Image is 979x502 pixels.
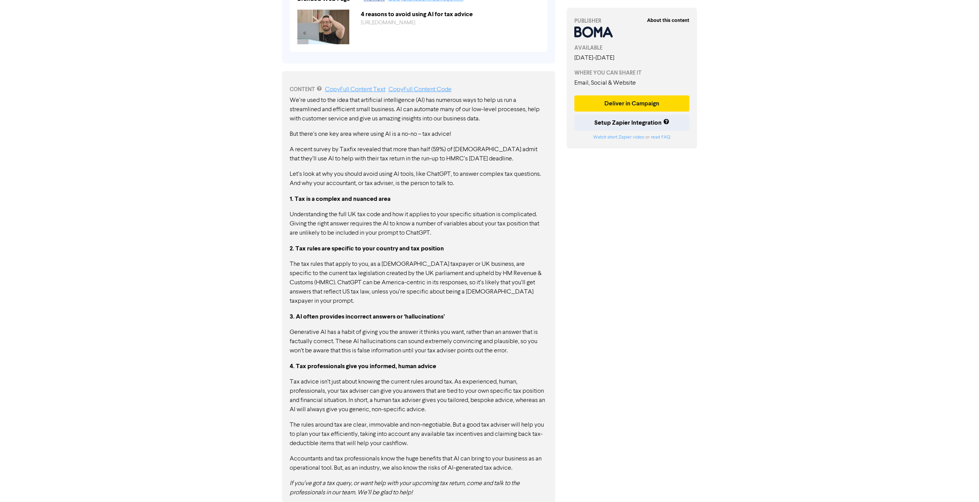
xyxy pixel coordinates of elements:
[290,170,547,188] p: Let’s look at why you should avoid using AI tools, like ChatGPT, to answer complex tax questions....
[290,454,547,473] p: Accountants and tax professionals know the huge benefits that AI can bring to your business as an...
[574,95,690,112] button: Deliver in Campaign
[355,19,545,27] div: https://public2.bomamarketing.com/cp/7jDHvaulYHWMJdtrIRJILP?sa=qMbgcZFb
[290,85,547,94] div: CONTENT
[290,130,547,139] p: But there’s one key area where using AI is a no-no – tax advice!
[574,78,690,88] div: Email, Social & Website
[290,362,436,370] strong: 4. Tax professionals give you informed, human advice
[290,260,547,306] p: The tax rules that apply to you, as a [DEMOGRAPHIC_DATA] taxpayer or UK business, are specific to...
[574,44,690,52] div: AVAILABLE
[290,328,547,355] p: Generative AI has a habit of giving you the answer it thinks you want, rather than an answer that...
[389,87,452,93] a: Copy Full Content Code
[361,20,415,25] a: [URL][DOMAIN_NAME]
[290,210,547,238] p: Understanding the full UK tax code and how it applies to your specific situation is complicated. ...
[290,377,547,414] p: Tax advice isn’t just about knowing the current rules around tax. As experienced, human, professi...
[651,135,670,140] a: read FAQ
[290,480,520,496] em: If you’ve got a tax query, or want help with your upcoming tax return, come and talk to the profe...
[574,134,690,141] div: or
[325,87,385,93] a: Copy Full Content Text
[574,53,690,63] div: [DATE] - [DATE]
[290,195,390,203] strong: 1. Tax is a complex and nuanced area
[290,245,444,252] strong: 2. Tax rules are specific to your country and tax position
[574,17,690,25] div: PUBLISHER
[355,10,545,19] div: 4 reasons to avoid using AI for tax advice
[290,145,547,163] p: A recent survey by Taxfix revealed that more than half (59%) of [DEMOGRAPHIC_DATA] admit that the...
[290,420,547,448] p: The rules around tax are clear, immovable and non-negotiable. But a good tax adviser will help yo...
[941,465,979,502] iframe: Chat Widget
[647,17,689,23] strong: About this content
[574,115,690,131] button: Setup Zapier Integration
[290,313,445,320] strong: 3. AI often provides incorrect answers or ‘hallucinations’
[593,135,644,140] a: Watch short Zapier video
[290,96,547,123] p: We’re used to the idea that artificial intelligence (AI) has numerous ways to help us run a strea...
[574,69,690,77] div: WHERE YOU CAN SHARE IT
